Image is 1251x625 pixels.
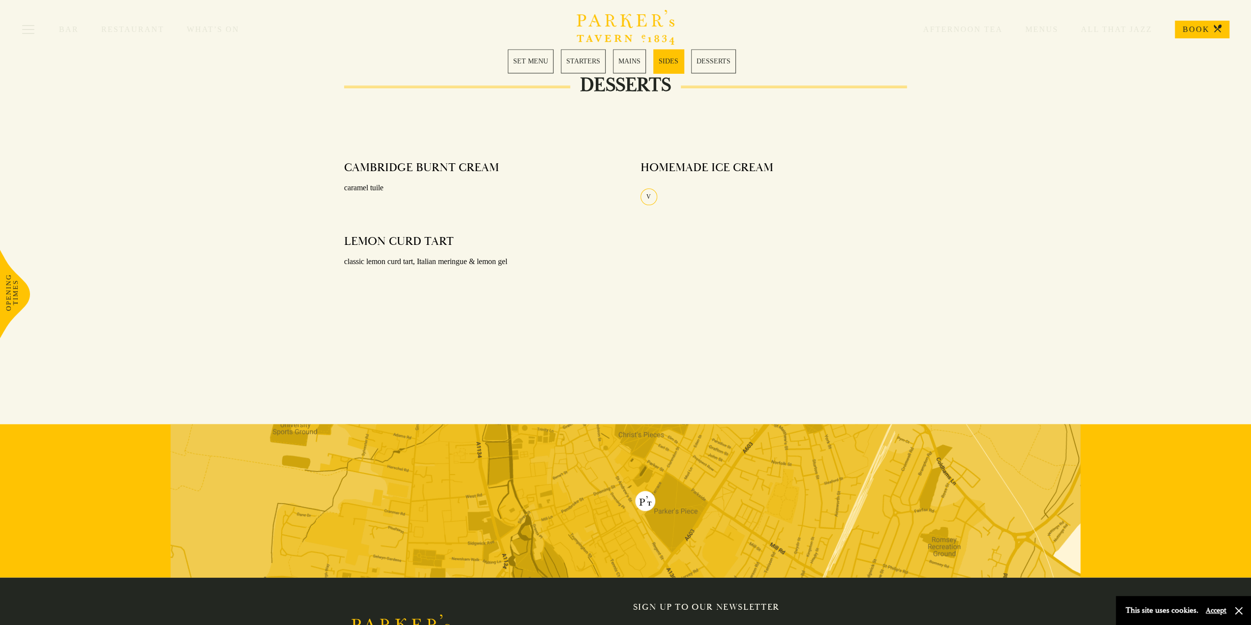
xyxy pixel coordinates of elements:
h4: CAMBRIDGE BURNT CREAM [344,160,499,175]
a: 5 / 5 [691,49,736,73]
p: classic lemon curd tart, Italian meringue & lemon gel [344,255,611,269]
h4: LEMON CURD TART [344,234,454,249]
p: This site uses cookies. [1126,603,1198,618]
a: 1 / 5 [508,49,553,73]
a: 2 / 5 [561,49,606,73]
a: 4 / 5 [653,49,684,73]
a: 3 / 5 [613,49,646,73]
h4: HOMEMADE ICE CREAM [640,160,773,175]
p: caramel tuile [344,181,611,195]
h2: Sign up to our newsletter [633,602,900,613]
img: map [171,424,1080,577]
div: V [640,188,657,205]
button: Accept [1206,606,1226,615]
button: Close and accept [1234,606,1244,616]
